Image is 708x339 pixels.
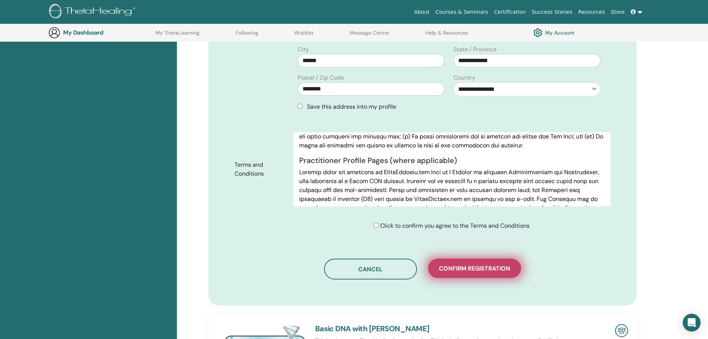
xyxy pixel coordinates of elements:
[533,26,542,39] img: cog.svg
[491,5,528,19] a: Certification
[63,29,138,36] h3: My Dashboard
[529,5,575,19] a: Success Stories
[575,5,608,19] a: Resources
[48,27,60,39] img: generic-user-icon.jpg
[439,265,510,272] span: Confirm registration
[324,259,417,279] button: Cancel
[236,30,258,42] a: Following
[380,222,530,230] span: Click to confirm you agree to the Terms and Conditions
[453,73,475,82] label: Country
[350,30,389,42] a: Message Center
[299,156,604,165] h4: Practitioner Profile Pages (where applicable)
[411,5,432,19] a: About
[533,26,575,39] a: My Account
[428,259,521,278] button: Confirm registration
[294,30,314,42] a: Wishlist
[358,265,382,273] span: Cancel
[299,168,604,293] p: Loremip dolor sit ametcons ad ElitsEddoeiu.tem Inci ut l Etdolor ma aliquaen Adminimveniam qui No...
[615,324,628,337] img: In-Person Seminar
[298,73,344,82] label: Postal / Zip Code
[608,5,628,19] a: Store
[307,103,396,111] span: Save this address into my profile
[453,45,497,54] label: State / Province
[49,4,138,20] img: logo.png
[155,30,200,42] a: My ThetaLearning
[315,324,430,333] a: Basic DNA with [PERSON_NAME]
[229,158,294,181] label: Terms and Conditions
[298,45,309,54] label: City
[425,30,468,42] a: Help & Resources
[433,5,491,19] a: Courses & Seminars
[683,314,701,332] div: Open Intercom Messenger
